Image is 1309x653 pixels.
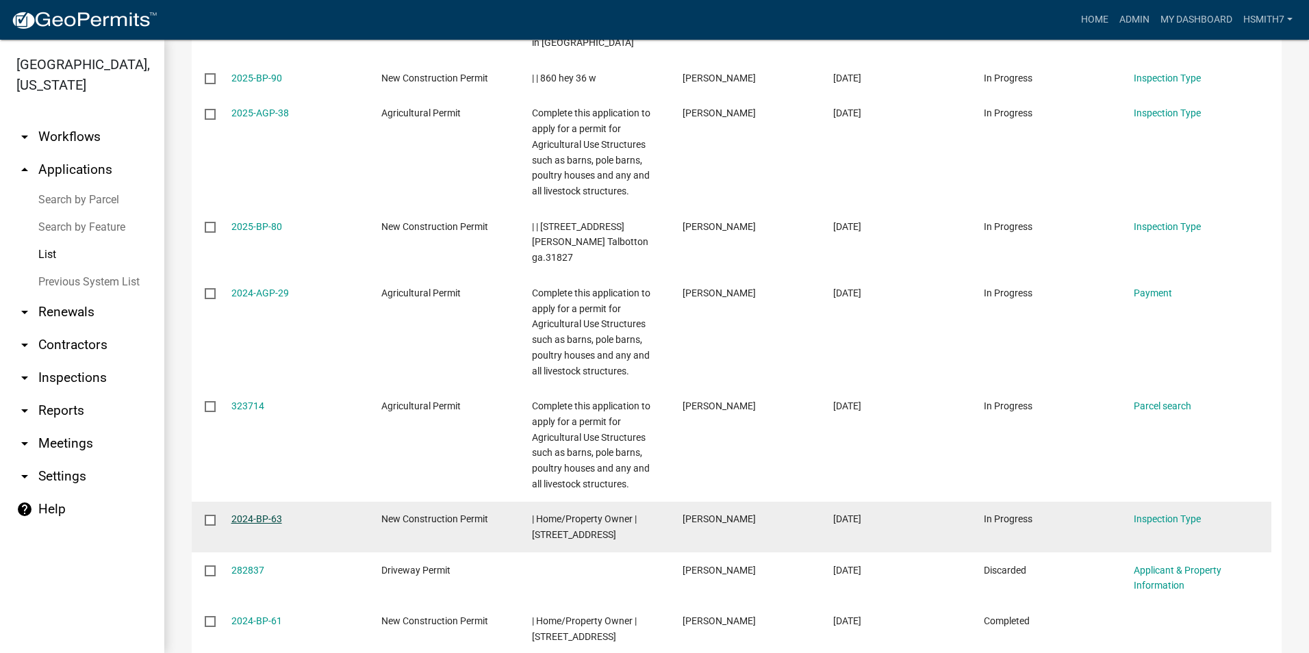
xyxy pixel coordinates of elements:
[381,400,461,411] span: Agricultural Permit
[16,304,33,320] i: arrow_drop_down
[984,565,1026,576] span: Discarded
[1134,221,1201,232] a: Inspection Type
[231,615,282,626] a: 2024-BP-61
[683,513,756,524] span: Robert Calvin Wise
[532,221,648,264] span: | | 690 ligon rd. Talbotton ga.31827
[833,565,861,576] span: 07/09/2024
[1134,400,1191,411] a: Parcel search
[833,73,861,84] span: 06/05/2025
[1114,7,1155,33] a: Admin
[833,615,861,626] span: 07/09/2024
[532,615,637,642] span: | Home/Property Owner | 3131 Pobiddy Rd
[381,221,488,232] span: New Construction Permit
[984,513,1032,524] span: In Progress
[984,400,1032,411] span: In Progress
[683,73,756,84] span: Robert Calvin Wise
[1155,7,1238,33] a: My Dashboard
[16,129,33,145] i: arrow_drop_down
[231,107,289,118] a: 2025-AGP-38
[16,370,33,386] i: arrow_drop_down
[833,287,861,298] span: 10/15/2024
[833,513,861,524] span: 07/24/2024
[683,565,756,576] span: Robert Calvin Wise
[683,615,756,626] span: Robert Calvin Wise
[833,107,861,118] span: 06/03/2025
[1134,513,1201,524] a: Inspection Type
[381,107,461,118] span: Agricultural Permit
[16,435,33,452] i: arrow_drop_down
[231,73,282,84] a: 2025-BP-90
[16,468,33,485] i: arrow_drop_down
[532,287,650,376] span: Complete this application to apply for a permit for Agricultural Use Structures such as barns, po...
[381,615,488,626] span: New Construction Permit
[381,513,488,524] span: New Construction Permit
[1238,7,1298,33] a: hsmith7
[381,565,450,576] span: Driveway Permit
[1134,287,1172,298] a: Payment
[1134,107,1201,118] a: Inspection Type
[532,107,650,196] span: Complete this application to apply for a permit for Agricultural Use Structures such as barns, po...
[532,513,637,540] span: | Home/Property Owner | 2765 Thomaston Hwy
[683,400,756,411] span: Robert Calvin Wise
[231,513,282,524] a: 2024-BP-63
[984,221,1032,232] span: In Progress
[16,337,33,353] i: arrow_drop_down
[683,107,756,118] span: Robert Calvin Wise
[683,221,756,232] span: Robert Calvin Wise
[381,287,461,298] span: Agricultural Permit
[231,565,264,576] a: 282837
[532,73,596,84] span: | | 860 hey 36 w
[683,287,756,298] span: Robert Calvin Wise
[833,400,861,411] span: 10/15/2024
[984,73,1032,84] span: In Progress
[532,400,650,489] span: Complete this application to apply for a permit for Agricultural Use Structures such as barns, po...
[16,402,33,419] i: arrow_drop_down
[231,400,264,411] a: 323714
[1134,565,1221,591] a: Applicant & Property Information
[16,501,33,517] i: help
[381,73,488,84] span: New Construction Permit
[231,287,289,298] a: 2024-AGP-29
[984,287,1032,298] span: In Progress
[231,221,282,232] a: 2025-BP-80
[1134,73,1201,84] a: Inspection Type
[984,615,1030,626] span: Completed
[16,162,33,178] i: arrow_drop_up
[1076,7,1114,33] a: Home
[984,107,1032,118] span: In Progress
[833,221,861,232] span: 02/17/2025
